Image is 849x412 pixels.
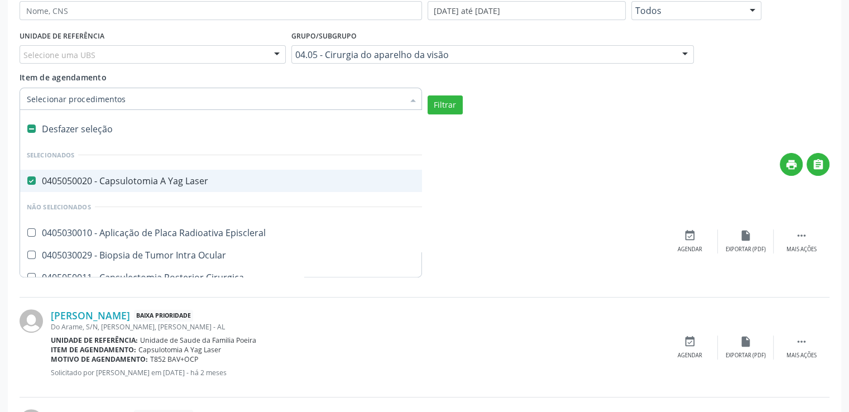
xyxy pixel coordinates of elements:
[134,310,193,322] span: Baixa Prioridade
[27,273,442,282] div: 0405050011 - Capsulectomia Posterior Cirurgica
[51,368,662,377] p: Solicitado por [PERSON_NAME] em [DATE] - há 2 meses
[780,153,803,176] button: print
[295,49,671,60] span: 04.05 - Cirurgia do aparelho da visão
[23,49,95,61] span: Selecione uma UBS
[150,354,198,364] span: T852 BAV+OCP
[740,336,752,348] i: insert_drive_file
[138,345,221,354] span: Capsulotomia A Yag Laser
[786,352,817,360] div: Mais ações
[27,88,404,110] input: Selecionar procedimentos
[428,95,463,114] button: Filtrar
[27,251,442,260] div: 0405030029 - Biopsia de Tumor Intra Ocular
[786,246,817,253] div: Mais ações
[51,345,136,354] b: Item de agendamento:
[428,1,626,20] input: Selecione um intervalo
[51,336,138,345] b: Unidade de referência:
[27,228,442,237] div: 0405030010 - Aplicação de Placa Radioativa Episcleral
[678,246,702,253] div: Agendar
[140,336,256,345] span: Unidade de Saude da Familia Poeira
[684,336,696,348] i: event_available
[795,229,808,242] i: 
[807,153,829,176] button: 
[684,229,696,242] i: event_available
[27,176,442,185] div: 0405050020 - Capsulotomia A Yag Laser
[20,72,107,83] span: Item de agendamento
[20,118,449,140] div: Desfazer seleção
[678,352,702,360] div: Agendar
[726,246,766,253] div: Exportar (PDF)
[20,309,43,333] img: img
[740,229,752,242] i: insert_drive_file
[20,1,422,20] input: Nome, CNS
[795,336,808,348] i: 
[812,159,824,171] i: 
[51,354,148,364] b: Motivo de agendamento:
[51,322,662,332] div: Do Arame, S/N, [PERSON_NAME], [PERSON_NAME] - AL
[291,28,357,45] label: Grupo/Subgrupo
[726,352,766,360] div: Exportar (PDF)
[785,159,798,171] i: print
[20,28,104,45] label: UNIDADE DE REFERÊNCIA
[635,5,739,16] span: Todos
[51,309,130,322] a: [PERSON_NAME]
